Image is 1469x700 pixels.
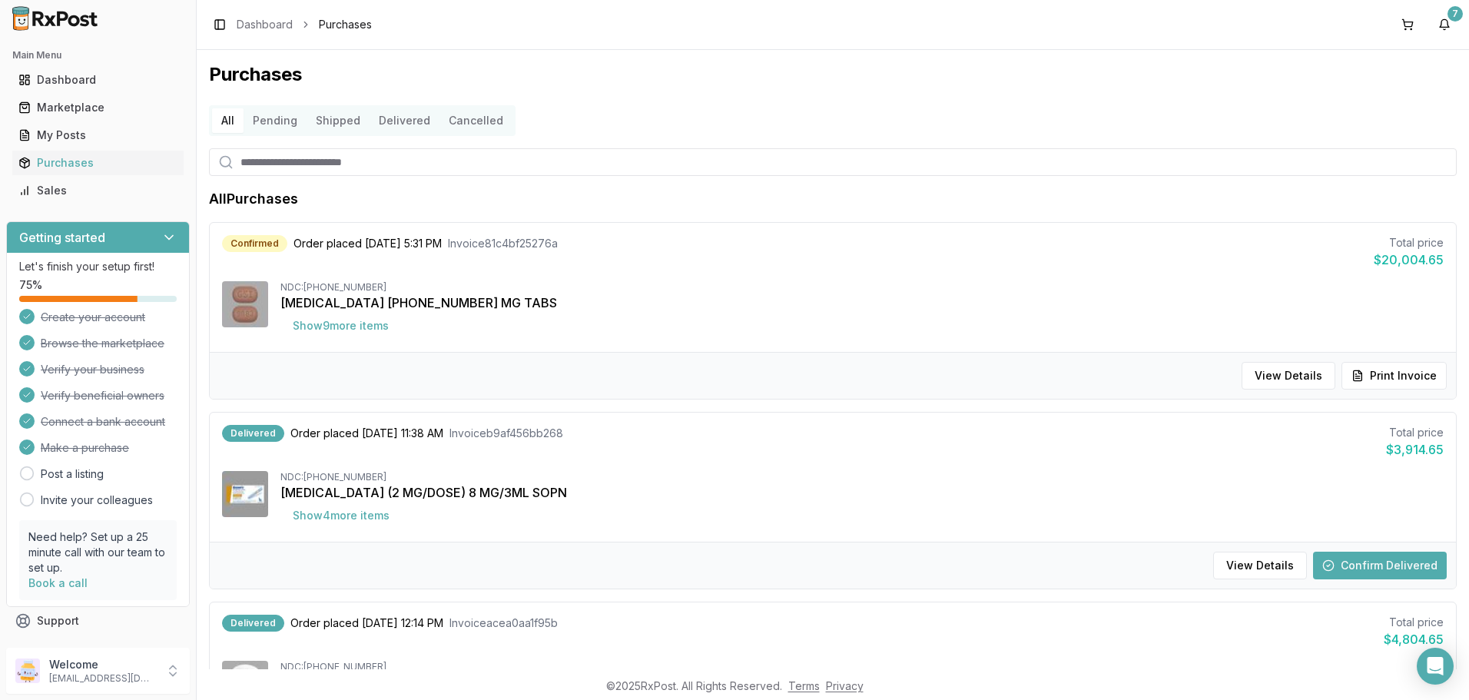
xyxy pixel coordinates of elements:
[448,236,558,251] span: Invoice 81c4bf25276a
[788,679,820,692] a: Terms
[12,49,184,61] h2: Main Menu
[49,672,156,685] p: [EMAIL_ADDRESS][DOMAIN_NAME]
[319,17,372,32] span: Purchases
[12,66,184,94] a: Dashboard
[307,108,370,133] button: Shipped
[280,483,1444,502] div: [MEDICAL_DATA] (2 MG/DOSE) 8 MG/3ML SOPN
[280,312,401,340] button: Show9more items
[1384,630,1444,649] div: $4,804.65
[1313,552,1447,579] button: Confirm Delivered
[19,228,105,247] h3: Getting started
[6,178,190,203] button: Sales
[1417,648,1454,685] div: Open Intercom Messenger
[439,108,512,133] button: Cancelled
[41,440,129,456] span: Make a purchase
[41,493,153,508] a: Invite your colleagues
[212,108,244,133] button: All
[1447,6,1463,22] div: 7
[1213,552,1307,579] button: View Details
[6,151,190,175] button: Purchases
[280,281,1444,294] div: NDC: [PHONE_NUMBER]
[280,661,1444,673] div: NDC: [PHONE_NUMBER]
[19,277,42,293] span: 75 %
[290,426,443,441] span: Order placed [DATE] 11:38 AM
[449,426,563,441] span: Invoice b9af456bb268
[15,659,40,683] img: User avatar
[222,235,287,252] div: Confirmed
[1374,250,1444,269] div: $20,004.65
[222,425,284,442] div: Delivered
[290,615,443,631] span: Order placed [DATE] 12:14 PM
[293,236,442,251] span: Order placed [DATE] 5:31 PM
[1374,235,1444,250] div: Total price
[6,95,190,120] button: Marketplace
[6,68,190,92] button: Dashboard
[237,17,293,32] a: Dashboard
[12,149,184,177] a: Purchases
[222,281,268,327] img: Biktarvy 50-200-25 MG TABS
[237,17,372,32] nav: breadcrumb
[280,471,1444,483] div: NDC: [PHONE_NUMBER]
[1386,440,1444,459] div: $3,914.65
[18,100,177,115] div: Marketplace
[370,108,439,133] button: Delivered
[37,641,89,656] span: Feedback
[6,6,104,31] img: RxPost Logo
[1242,362,1335,390] button: View Details
[1386,425,1444,440] div: Total price
[6,607,190,635] button: Support
[244,108,307,133] button: Pending
[826,679,864,692] a: Privacy
[18,155,177,171] div: Purchases
[209,188,298,210] h1: All Purchases
[18,183,177,198] div: Sales
[28,576,88,589] a: Book a call
[222,471,268,517] img: Ozempic (2 MG/DOSE) 8 MG/3ML SOPN
[41,362,144,377] span: Verify your business
[12,177,184,204] a: Sales
[1341,362,1447,390] button: Print Invoice
[209,62,1457,87] h1: Purchases
[6,123,190,148] button: My Posts
[49,657,156,672] p: Welcome
[280,502,402,529] button: Show4more items
[222,615,284,632] div: Delivered
[18,72,177,88] div: Dashboard
[41,466,104,482] a: Post a listing
[41,388,164,403] span: Verify beneficial owners
[12,94,184,121] a: Marketplace
[449,615,558,631] span: Invoice acea0aa1f95b
[28,529,167,576] p: Need help? Set up a 25 minute call with our team to set up.
[19,259,177,274] p: Let's finish your setup first!
[18,128,177,143] div: My Posts
[12,121,184,149] a: My Posts
[41,336,164,351] span: Browse the marketplace
[1384,615,1444,630] div: Total price
[280,294,1444,312] div: [MEDICAL_DATA] [PHONE_NUMBER] MG TABS
[1432,12,1457,37] button: 7
[6,635,190,662] button: Feedback
[41,414,165,430] span: Connect a bank account
[41,310,145,325] span: Create your account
